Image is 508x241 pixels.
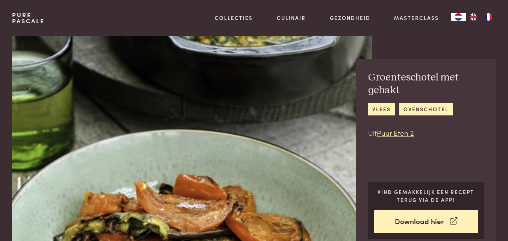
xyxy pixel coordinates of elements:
[330,14,370,22] a: Gezondheid
[451,13,496,21] aside: Language selected: Nederlands
[451,13,466,21] div: Language
[215,14,253,22] a: Collecties
[368,103,395,115] a: vlees
[12,12,45,24] a: PurePascale
[394,14,439,22] a: Masterclass
[368,127,484,138] p: Uit
[277,14,306,22] a: Culinair
[368,71,484,97] h2: Groenteschotel met gehakt
[466,13,496,21] ul: Language list
[451,13,466,21] a: NL
[374,210,478,233] a: Download hier
[481,13,496,21] a: FR
[466,13,481,21] a: EN
[374,188,478,203] p: Vind gemakkelijk een recept terug via de app!
[377,127,414,138] a: Puur Eten 2
[399,103,453,115] a: ovenschotel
